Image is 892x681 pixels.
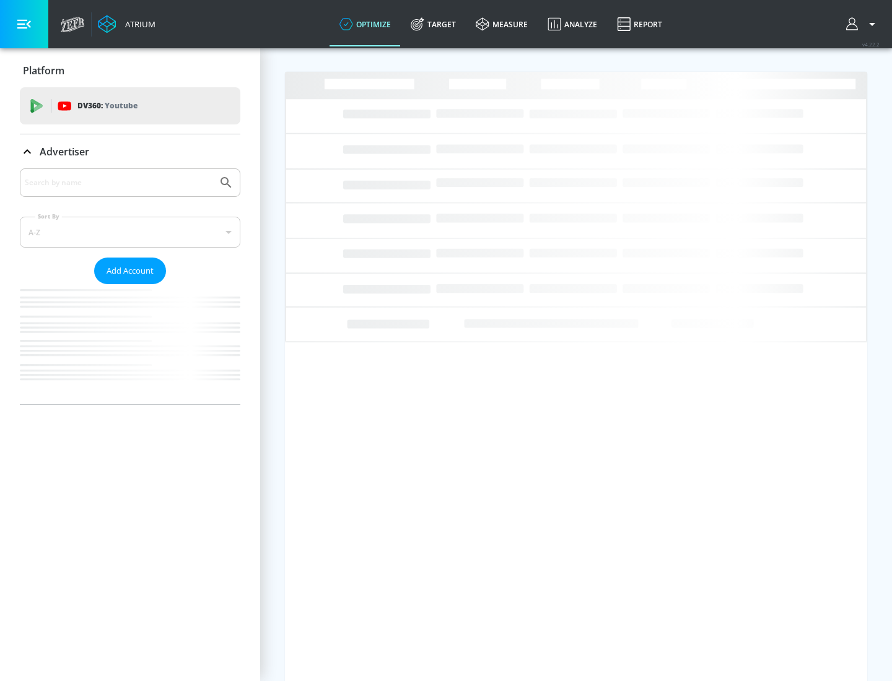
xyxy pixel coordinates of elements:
div: DV360: Youtube [20,87,240,124]
div: Advertiser [20,168,240,404]
a: measure [466,2,538,46]
nav: list of Advertiser [20,284,240,404]
div: Atrium [120,19,155,30]
div: Advertiser [20,134,240,169]
span: Add Account [107,264,154,278]
a: Atrium [98,15,155,33]
div: Platform [20,53,240,88]
div: A-Z [20,217,240,248]
label: Sort By [35,212,62,220]
button: Add Account [94,258,166,284]
p: DV360: [77,99,138,113]
p: Advertiser [40,145,89,158]
span: v 4.22.2 [862,41,880,48]
input: Search by name [25,175,212,191]
p: Youtube [105,99,138,112]
p: Platform [23,64,64,77]
a: optimize [330,2,401,46]
a: Target [401,2,466,46]
a: Report [607,2,672,46]
a: Analyze [538,2,607,46]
